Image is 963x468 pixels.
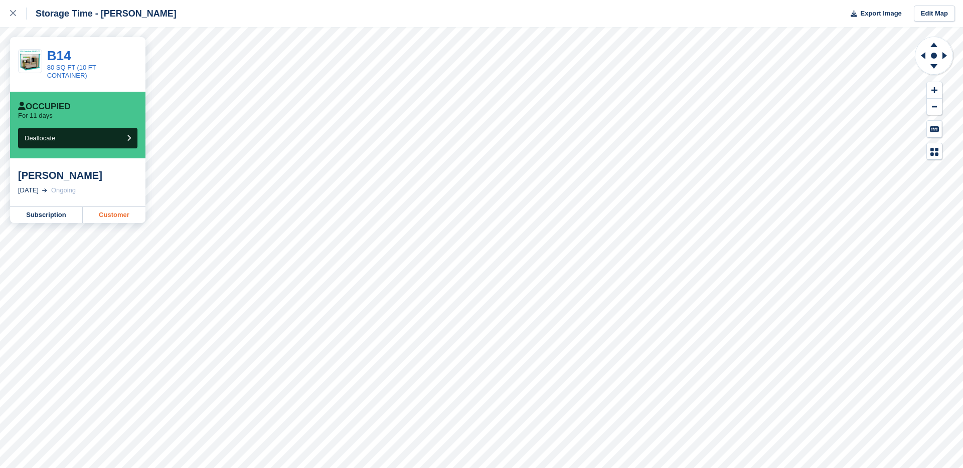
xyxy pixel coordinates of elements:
[27,8,177,20] div: Storage Time - [PERSON_NAME]
[18,185,39,195] div: [DATE]
[927,143,942,160] button: Map Legend
[83,207,145,223] a: Customer
[51,185,76,195] div: Ongoing
[927,99,942,115] button: Zoom Out
[845,6,902,22] button: Export Image
[18,128,137,148] button: Deallocate
[18,102,71,112] div: Occupied
[25,134,55,142] span: Deallocate
[47,48,71,63] a: B14
[860,9,901,19] span: Export Image
[42,188,47,192] img: arrow-right-light-icn-cde0832a797a2874e46488d9cf13f60e5c3a73dbe684e267c42b8395dfbc2abf.svg
[18,169,137,181] div: [PERSON_NAME]
[18,112,53,120] p: For 11 days
[47,64,96,79] a: 80 SQ FT (10 FT CONTAINER)
[19,50,42,73] img: 10ft%20Container%20(80%20SQ%20FT)%20(2).png
[927,82,942,99] button: Zoom In
[10,207,83,223] a: Subscription
[914,6,955,22] a: Edit Map
[927,121,942,137] button: Keyboard Shortcuts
